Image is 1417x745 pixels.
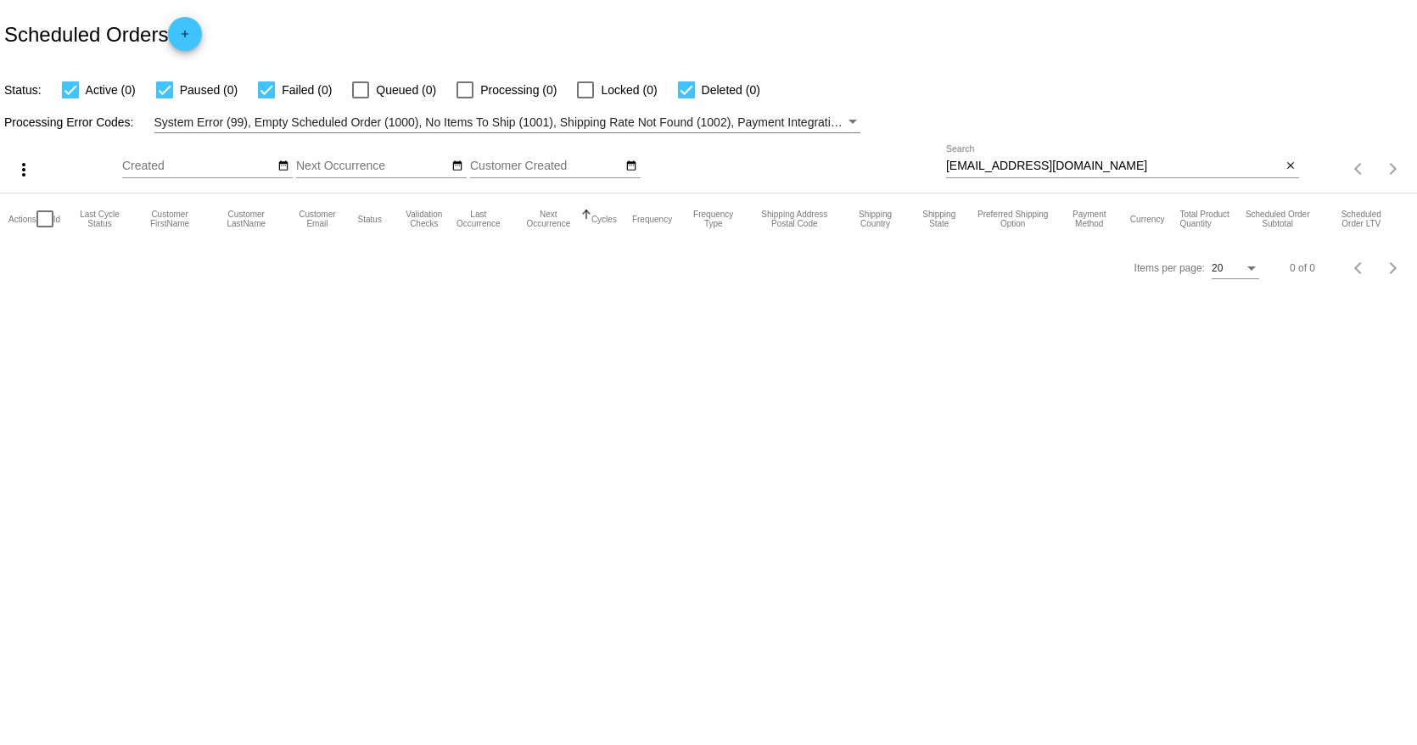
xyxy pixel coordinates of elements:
input: Search [946,160,1281,173]
span: Active (0) [86,80,136,100]
mat-select: Filter by Processing Error Codes [154,112,861,133]
button: Next page [1376,251,1410,285]
mat-header-cell: Total Product Quantity [1179,193,1241,244]
mat-select: Items per page: [1212,263,1259,275]
button: Change sorting for Subtotal [1241,210,1314,228]
span: Status: [4,83,42,97]
span: Deleted (0) [702,80,760,100]
span: Failed (0) [282,80,332,100]
button: Change sorting for ShippingCountry [849,210,901,228]
button: Change sorting for Cycles [591,214,617,224]
button: Change sorting for LastProcessingCycleId [76,210,124,228]
button: Previous page [1342,251,1376,285]
button: Change sorting for Frequency [632,214,672,224]
mat-icon: date_range [277,160,289,173]
mat-icon: close [1285,160,1297,173]
button: Change sorting for Status [358,214,382,224]
button: Change sorting for CustomerFirstName [139,210,201,228]
div: 0 of 0 [1290,262,1315,274]
h2: Scheduled Orders [4,17,202,51]
button: Change sorting for LastOccurrenceUtc [451,210,506,228]
mat-icon: date_range [451,160,463,173]
button: Change sorting for FrequencyType [687,210,739,228]
button: Change sorting for ShippingState [916,210,962,228]
span: Processing Error Codes: [4,115,134,129]
span: Paused (0) [180,80,238,100]
button: Change sorting for LifetimeValue [1330,210,1393,228]
mat-icon: more_vert [14,160,34,180]
button: Change sorting for NextOccurrenceUtc [521,210,576,228]
mat-icon: date_range [625,160,637,173]
input: Next Occurrence [296,160,449,173]
button: Change sorting for CustomerLastName [216,210,277,228]
span: Locked (0) [601,80,657,100]
span: Queued (0) [376,80,436,100]
button: Clear [1281,158,1299,176]
button: Change sorting for PreferredShippingOption [977,210,1049,228]
input: Created [122,160,275,173]
mat-icon: add [175,28,195,48]
mat-header-cell: Validation Checks [397,193,451,244]
button: Next page [1376,152,1410,186]
button: Change sorting for PaymentMethod.Type [1064,210,1115,228]
button: Change sorting for CustomerEmail [292,210,342,228]
input: Customer Created [470,160,623,173]
mat-header-cell: Actions [8,193,36,244]
button: Change sorting for CurrencyIso [1130,214,1165,224]
button: Change sorting for ShippingPostcode [754,210,834,228]
button: Previous page [1342,152,1376,186]
div: Items per page: [1134,262,1205,274]
span: Processing (0) [480,80,557,100]
button: Change sorting for Id [53,214,60,224]
span: 20 [1212,262,1223,274]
